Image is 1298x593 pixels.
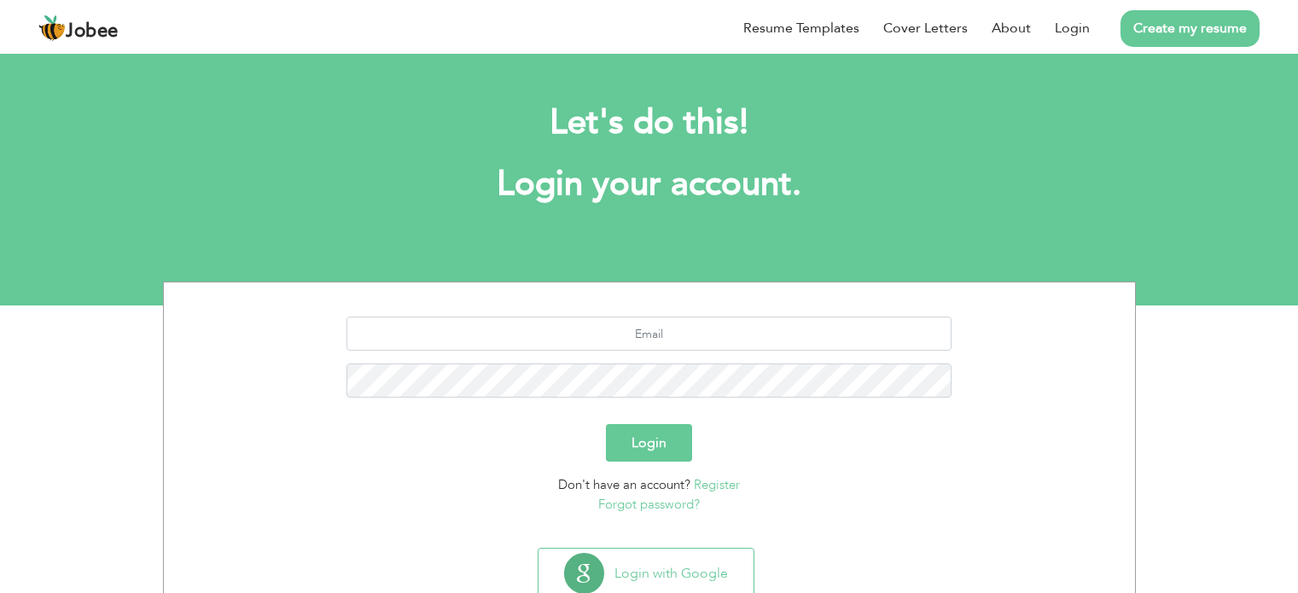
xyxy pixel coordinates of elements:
[38,15,119,42] a: Jobee
[558,476,690,493] span: Don't have an account?
[38,15,66,42] img: jobee.io
[694,476,740,493] a: Register
[1055,18,1090,38] a: Login
[883,18,968,38] a: Cover Letters
[598,496,700,513] a: Forgot password?
[346,317,952,351] input: Email
[992,18,1031,38] a: About
[189,101,1110,145] h2: Let's do this!
[189,162,1110,206] h1: Login your account.
[743,18,859,38] a: Resume Templates
[66,22,119,41] span: Jobee
[606,424,692,462] button: Login
[1120,10,1260,47] a: Create my resume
